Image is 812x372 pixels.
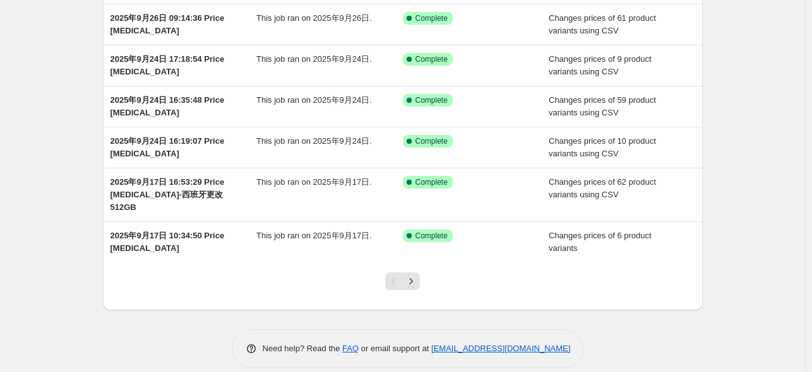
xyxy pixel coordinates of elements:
[256,54,372,64] span: This job ran on 2025年9月24日.
[415,177,448,187] span: Complete
[402,272,420,290] button: Next
[415,136,448,146] span: Complete
[415,231,448,241] span: Complete
[359,344,431,353] span: or email support at
[385,272,420,290] nav: Pagination
[549,13,656,35] span: Changes prices of 61 product variants using CSV
[110,13,225,35] span: 2025年9月26日 09:14:36 Price [MEDICAL_DATA]
[256,231,372,240] span: This job ran on 2025年9月17日.
[110,231,225,253] span: 2025年9月17日 10:34:50 Price [MEDICAL_DATA]
[342,344,359,353] a: FAQ
[256,95,372,105] span: This job ran on 2025年9月24日.
[415,54,448,64] span: Complete
[549,95,656,117] span: Changes prices of 59 product variants using CSV
[415,95,448,105] span: Complete
[431,344,570,353] a: [EMAIL_ADDRESS][DOMAIN_NAME]
[110,136,225,158] span: 2025年9月24日 16:19:07 Price [MEDICAL_DATA]
[263,344,343,353] span: Need help? Read the
[110,177,225,212] span: 2025年9月17日 16:53:29 Price [MEDICAL_DATA]-西班牙更改512GB
[549,231,652,253] span: Changes prices of 6 product variants
[256,177,372,187] span: This job ran on 2025年9月17日.
[256,13,372,23] span: This job ran on 2025年9月26日.
[110,54,225,76] span: 2025年9月24日 17:18:54 Price [MEDICAL_DATA]
[549,54,652,76] span: Changes prices of 9 product variants using CSV
[549,177,656,199] span: Changes prices of 62 product variants using CSV
[110,95,225,117] span: 2025年9月24日 16:35:48 Price [MEDICAL_DATA]
[415,13,448,23] span: Complete
[549,136,656,158] span: Changes prices of 10 product variants using CSV
[256,136,372,146] span: This job ran on 2025年9月24日.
